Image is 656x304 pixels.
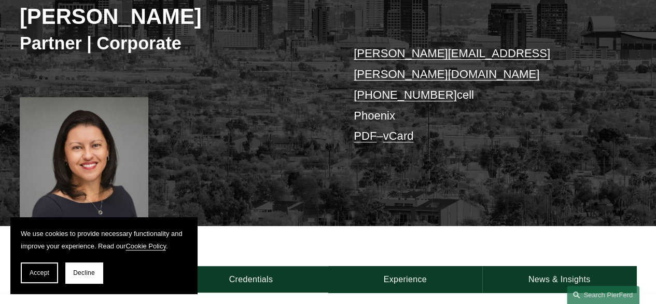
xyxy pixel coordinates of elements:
[125,242,166,250] a: Cookie Policy
[328,266,482,293] a: Experience
[354,88,457,101] a: [PHONE_NUMBER]
[73,269,95,276] span: Decline
[354,47,550,81] a: [PERSON_NAME][EMAIL_ADDRESS][PERSON_NAME][DOMAIN_NAME]
[174,266,328,293] a: Credentials
[30,269,49,276] span: Accept
[567,286,639,304] a: Search this site
[20,32,328,54] h3: Partner | Corporate
[21,262,58,283] button: Accept
[21,228,187,252] p: We use cookies to provide necessary functionality and improve your experience. Read our .
[354,43,610,147] p: cell Phoenix –
[10,217,197,294] section: Cookie banner
[20,4,328,30] h2: [PERSON_NAME]
[354,129,376,142] a: PDF
[383,129,413,142] a: vCard
[65,262,103,283] button: Decline
[482,266,636,293] a: News & Insights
